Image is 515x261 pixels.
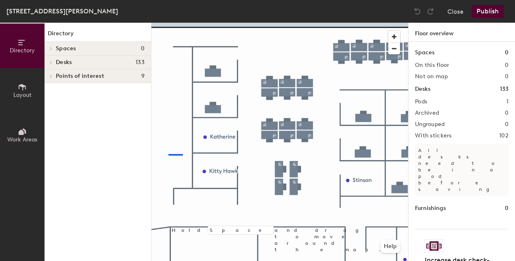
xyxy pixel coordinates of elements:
h1: 133 [500,85,509,94]
h2: 0 [505,73,509,80]
h2: On this floor [415,62,449,68]
h2: Archived [415,110,439,116]
img: Redo [426,7,434,15]
button: Publish [472,5,504,18]
span: 0 [141,45,145,52]
img: Sticker logo [425,239,443,253]
span: 9 [141,73,145,79]
h2: 0 [505,62,509,68]
img: Undo [413,7,421,15]
h1: Furnishings [415,204,446,213]
span: Layout [13,92,32,98]
span: 133 [136,59,145,66]
span: Directory [10,47,35,54]
h2: 0 [505,110,509,116]
div: [STREET_ADDRESS][PERSON_NAME] [6,6,118,16]
span: Desks [56,59,72,66]
button: Close [447,5,464,18]
span: Work Areas [7,136,37,143]
span: Spaces [56,45,76,52]
h2: Not on map [415,73,448,80]
h1: Directory [45,29,151,42]
h1: Spaces [415,48,434,57]
h1: Desks [415,85,430,94]
h2: Pods [415,98,427,105]
h1: Floor overview [409,23,515,42]
h2: Ungrouped [415,121,445,128]
h1: 0 [505,204,509,213]
h2: 1 [506,98,509,105]
p: All desks need to be in a pod before saving [415,144,509,196]
span: Points of interest [56,73,104,79]
button: Help [381,240,400,253]
h2: 102 [499,133,509,139]
h2: With stickers [415,133,452,139]
h2: 0 [505,121,509,128]
h1: 0 [505,48,509,57]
